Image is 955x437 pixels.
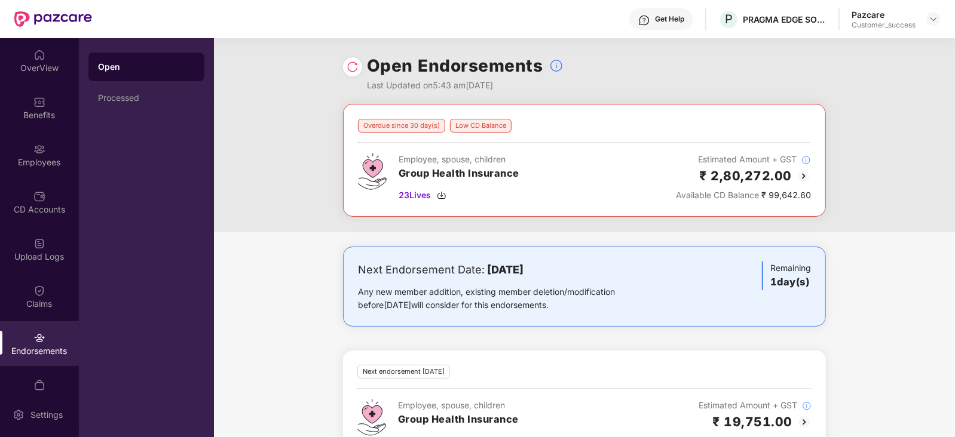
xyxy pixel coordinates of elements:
[358,261,653,278] div: Next Endorsement Date:
[358,119,445,133] div: Overdue since 30 day(s)
[797,169,811,183] img: svg+xml;base64,PHN2ZyBpZD0iQmFjay0yMHgyMCIgeG1sbnM9Imh0dHA6Ly93d3cudzMub3JnLzIwMDAvc3ZnIiB3aWR0aD...
[98,93,195,103] div: Processed
[398,412,519,427] h3: Group Health Insurance
[437,190,446,200] img: svg+xml;base64,PHN2ZyBpZD0iRG93bmxvYWQtMzJ4MzIiIHhtbG5zPSJodHRwOi8vd3d3LnczLm9yZy8yMDAwL3N2ZyIgd2...
[797,415,812,429] img: svg+xml;base64,PHN2ZyBpZD0iQmFjay0yMHgyMCIgeG1sbnM9Imh0dHA6Ly93d3cudzMub3JnLzIwMDAvc3ZnIiB3aWR0aD...
[33,285,45,297] img: svg+xml;base64,PHN2ZyBpZD0iQ2xhaW0iIHhtbG5zPSJodHRwOi8vd3d3LnczLm9yZy8yMDAwL3N2ZyIgd2lkdGg9IjIwIi...
[367,53,543,79] h1: Open Endorsements
[676,190,759,200] span: Available CD Balance
[852,20,916,30] div: Customer_success
[398,399,519,412] div: Employee, spouse, children
[399,166,519,181] h3: Group Health Insurance
[801,155,811,165] img: svg+xml;base64,PHN2ZyBpZD0iSW5mb18tXzMyeDMyIiBkYXRhLW5hbWU9IkluZm8gLSAzMngzMiIgeG1sbnM9Imh0dHA6Ly...
[33,143,45,155] img: svg+xml;base64,PHN2ZyBpZD0iRW1wbG95ZWVzIiB4bWxucz0iaHR0cDovL3d3dy53My5vcmcvMjAwMC9zdmciIHdpZHRoPS...
[33,238,45,250] img: svg+xml;base64,PHN2ZyBpZD0iVXBsb2FkX0xvZ3MiIGRhdGEtbmFtZT0iVXBsb2FkIExvZ3MiIHhtbG5zPSJodHRwOi8vd3...
[347,61,359,73] img: svg+xml;base64,PHN2ZyBpZD0iUmVsb2FkLTMyeDMyIiB4bWxucz0iaHR0cDovL3d3dy53My5vcmcvMjAwMC9zdmciIHdpZH...
[743,14,827,25] div: PRAGMA EDGE SOFTWARE SERVICES PRIVATE LIMITED
[33,332,45,344] img: svg+xml;base64,PHN2ZyBpZD0iRW5kb3JzZW1lbnRzIiB4bWxucz0iaHR0cDovL3d3dy53My5vcmcvMjAwMC9zdmciIHdpZH...
[450,119,512,133] div: Low CD Balance
[762,261,811,290] div: Remaining
[358,285,653,312] div: Any new member addition, existing member deletion/modification before [DATE] will consider for th...
[549,59,564,73] img: svg+xml;base64,PHN2ZyBpZD0iSW5mb18tXzMyeDMyIiBkYXRhLW5hbWU9IkluZm8gLSAzMngzMiIgeG1sbnM9Imh0dHA6Ly...
[770,275,811,290] h3: 1 day(s)
[802,401,812,411] img: svg+xml;base64,PHN2ZyBpZD0iSW5mb18tXzMyeDMyIiBkYXRhLW5hbWU9IkluZm8gLSAzMngzMiIgeG1sbnM9Imh0dHA6Ly...
[27,409,66,421] div: Settings
[13,409,25,421] img: svg+xml;base64,PHN2ZyBpZD0iU2V0dGluZy0yMHgyMCIgeG1sbnM9Imh0dHA6Ly93d3cudzMub3JnLzIwMDAvc3ZnIiB3aW...
[357,365,450,378] div: Next endorsement [DATE]
[33,49,45,61] img: svg+xml;base64,PHN2ZyBpZD0iSG9tZSIgeG1sbnM9Imh0dHA6Ly93d3cudzMub3JnLzIwMDAvc3ZnIiB3aWR0aD0iMjAiIG...
[677,399,812,412] div: Estimated Amount + GST
[358,153,387,190] img: svg+xml;base64,PHN2ZyB4bWxucz0iaHR0cDovL3d3dy53My5vcmcvMjAwMC9zdmciIHdpZHRoPSI0Ny43MTQiIGhlaWdodD...
[33,96,45,108] img: svg+xml;base64,PHN2ZyBpZD0iQmVuZWZpdHMiIHhtbG5zPSJodHRwOi8vd3d3LnczLm9yZy8yMDAwL3N2ZyIgd2lkdGg9Ij...
[14,11,92,27] img: New Pazcare Logo
[700,166,792,186] h2: ₹ 2,80,272.00
[33,379,45,391] img: svg+xml;base64,PHN2ZyBpZD0iTXlfT3JkZXJzIiBkYXRhLW5hbWU9Ik15IE9yZGVycyIgeG1sbnM9Imh0dHA6Ly93d3cudz...
[487,263,524,276] b: [DATE]
[655,14,684,24] div: Get Help
[713,412,793,432] h2: ₹ 19,751.00
[725,12,733,26] span: P
[676,153,811,166] div: Estimated Amount + GST
[399,153,519,166] div: Employee, spouse, children
[638,14,650,26] img: svg+xml;base64,PHN2ZyBpZD0iSGVscC0zMngzMiIgeG1sbnM9Imh0dHA6Ly93d3cudzMub3JnLzIwMDAvc3ZnIiB3aWR0aD...
[33,190,45,202] img: svg+xml;base64,PHN2ZyBpZD0iQ0RfQWNjb3VudHMiIGRhdGEtbmFtZT0iQ0QgQWNjb3VudHMiIHhtbG5zPSJodHRwOi8vd3...
[929,14,938,24] img: svg+xml;base64,PHN2ZyBpZD0iRHJvcGRvd24tMzJ4MzIiIHhtbG5zPSJodHRwOi8vd3d3LnczLm9yZy8yMDAwL3N2ZyIgd2...
[357,399,386,436] img: svg+xml;base64,PHN2ZyB4bWxucz0iaHR0cDovL3d3dy53My5vcmcvMjAwMC9zdmciIHdpZHRoPSI0Ny43MTQiIGhlaWdodD...
[852,9,916,20] div: Pazcare
[676,189,811,202] div: ₹ 99,642.60
[98,61,195,73] div: Open
[367,79,564,92] div: Last Updated on 5:43 am[DATE]
[399,189,431,202] span: 23 Lives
